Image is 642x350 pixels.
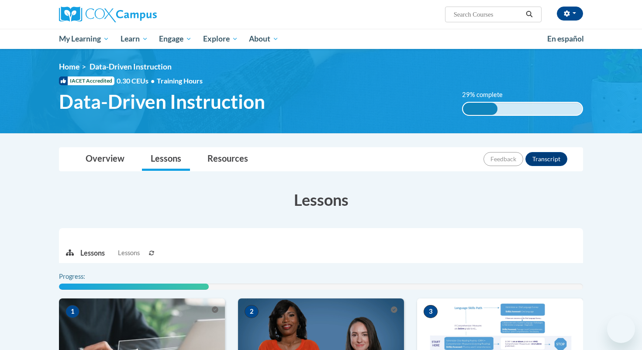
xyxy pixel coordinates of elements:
[523,9,536,20] button: Search
[80,248,105,258] p: Lessons
[59,189,583,211] h3: Lessons
[118,248,140,258] span: Lessons
[115,29,154,49] a: Learn
[197,29,244,49] a: Explore
[59,7,225,22] a: Cox Campus
[159,34,192,44] span: Engage
[462,90,512,100] label: 29% complete
[90,62,172,71] span: Data-Driven Instruction
[117,76,157,86] span: 0.30 CEUs
[59,34,109,44] span: My Learning
[66,305,79,318] span: 1
[424,305,438,318] span: 3
[525,152,567,166] button: Transcript
[542,30,590,48] a: En español
[53,29,115,49] a: My Learning
[244,29,285,49] a: About
[203,34,238,44] span: Explore
[59,7,157,22] img: Cox Campus
[607,315,635,343] iframe: Button to launch messaging window
[483,152,523,166] button: Feedback
[142,148,190,171] a: Lessons
[463,103,497,115] div: 29% complete
[557,7,583,21] button: Account Settings
[151,76,155,85] span: •
[547,34,584,43] span: En español
[453,9,523,20] input: Search Courses
[77,148,133,171] a: Overview
[59,62,79,71] a: Home
[59,272,109,281] label: Progress:
[199,148,257,171] a: Resources
[153,29,197,49] a: Engage
[121,34,148,44] span: Learn
[46,29,596,49] div: Main menu
[245,305,259,318] span: 2
[157,76,203,85] span: Training Hours
[59,90,265,113] span: Data-Driven Instruction
[59,76,114,85] span: IACET Accredited
[249,34,279,44] span: About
